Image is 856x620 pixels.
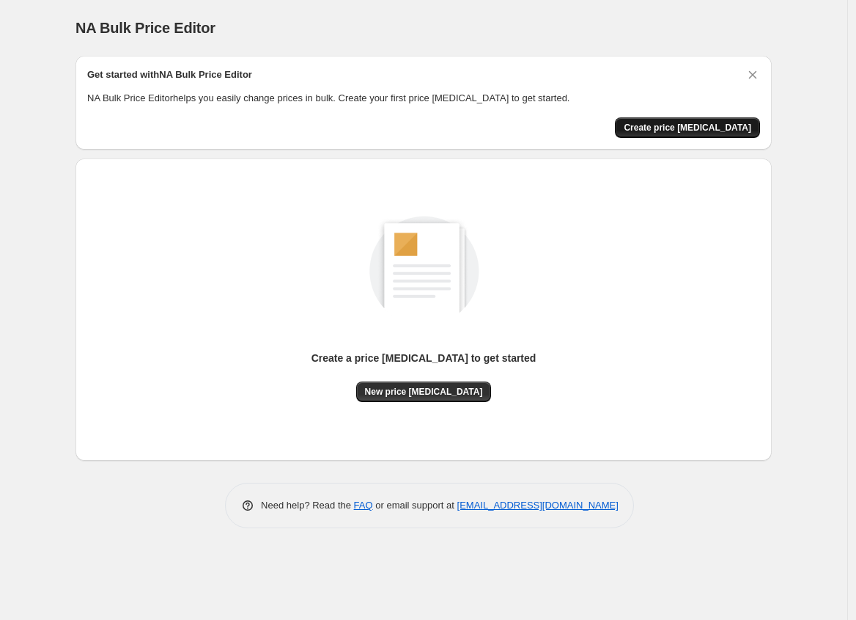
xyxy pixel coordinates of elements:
[457,500,619,511] a: [EMAIL_ADDRESS][DOMAIN_NAME]
[356,382,492,402] button: New price [MEDICAL_DATA]
[365,386,483,398] span: New price [MEDICAL_DATA]
[624,122,751,134] span: Create price [MEDICAL_DATA]
[615,117,760,138] button: Create price change job
[311,351,536,365] p: Create a price [MEDICAL_DATA] to get started
[75,20,215,36] span: NA Bulk Price Editor
[87,91,760,106] p: NA Bulk Price Editor helps you easily change prices in bulk. Create your first price [MEDICAL_DAT...
[87,68,252,82] h2: Get started with NA Bulk Price Editor
[261,500,354,511] span: Need help? Read the
[745,68,760,82] button: Dismiss card
[354,500,373,511] a: FAQ
[373,500,457,511] span: or email support at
